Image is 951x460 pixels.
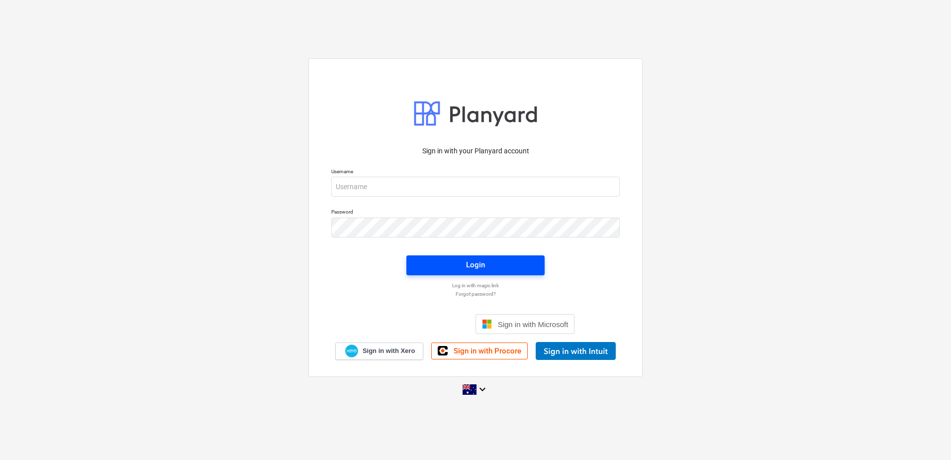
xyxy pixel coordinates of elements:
span: Sign in with Microsoft [498,320,569,329]
img: Microsoft logo [482,319,492,329]
i: keyboard_arrow_down [476,383,488,395]
input: Username [331,177,620,197]
a: Sign in with Xero [335,343,424,360]
span: Sign in with Procore [454,346,521,355]
button: Login [406,255,545,275]
p: Password [331,209,620,217]
a: Log in with magic link [326,282,625,289]
p: Username [331,168,620,177]
span: Sign in with Xero [363,346,415,355]
a: Sign in with Procore [431,343,528,359]
img: Xero logo [345,345,358,358]
p: Sign in with your Planyard account [331,146,620,156]
iframe: Sign in with Google Button [372,313,473,335]
div: Login [466,258,485,271]
a: Forgot password? [326,291,625,297]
